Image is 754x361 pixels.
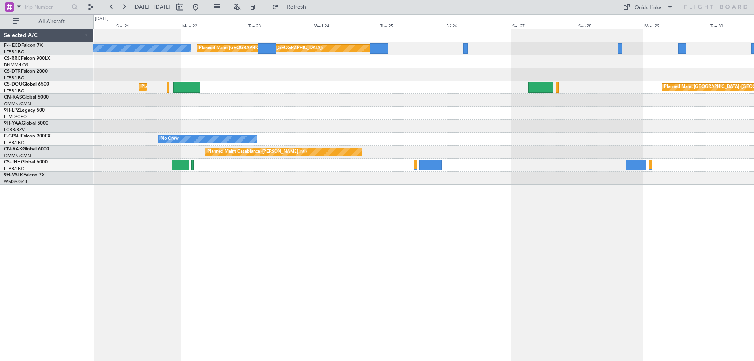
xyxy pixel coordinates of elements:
a: CS-JHHGlobal 6000 [4,160,48,165]
div: Sat 27 [511,22,577,29]
a: LFPB/LBG [4,166,24,172]
div: Planned Maint Casablanca ([PERSON_NAME] Intl) [207,146,307,158]
div: Planned Maint [GEOGRAPHIC_DATA] ([GEOGRAPHIC_DATA]) [199,42,323,54]
span: F-HECD [4,43,21,48]
a: LFMD/CEQ [4,114,27,120]
a: CS-DOUGlobal 6500 [4,82,49,87]
a: CS-DTRFalcon 2000 [4,69,48,74]
div: Tue 23 [247,22,313,29]
a: LFPB/LBG [4,49,24,55]
input: Trip Number [24,1,69,13]
span: 9H-LPZ [4,108,20,113]
div: Sun 28 [577,22,643,29]
div: Thu 25 [379,22,445,29]
div: Mon 22 [181,22,247,29]
span: 9H-VSLK [4,173,23,178]
a: 9H-LPZLegacy 500 [4,108,45,113]
a: DNMM/LOS [4,62,28,68]
span: F-GPNJ [4,134,21,139]
span: CN-RAK [4,147,22,152]
a: 9H-YAAGlobal 5000 [4,121,48,126]
a: LFPB/LBG [4,140,24,146]
div: Mon 29 [643,22,709,29]
span: CN-KAS [4,95,22,100]
button: Refresh [268,1,315,13]
div: Sun 21 [115,22,181,29]
div: Wed 24 [313,22,379,29]
a: CN-RAKGlobal 6000 [4,147,49,152]
div: Quick Links [635,4,661,12]
a: LFPB/LBG [4,75,24,81]
a: F-GPNJFalcon 900EX [4,134,51,139]
div: Fri 26 [445,22,511,29]
span: 9H-YAA [4,121,22,126]
a: CS-RRCFalcon 900LX [4,56,50,61]
div: [DATE] [95,16,108,22]
a: CN-KASGlobal 5000 [4,95,49,100]
a: 9H-VSLKFalcon 7X [4,173,45,178]
a: GMMN/CMN [4,153,31,159]
span: Refresh [280,4,313,10]
a: FCBB/BZV [4,127,25,133]
div: No Crew [161,133,179,145]
a: WMSA/SZB [4,179,27,185]
span: CS-DOU [4,82,22,87]
a: GMMN/CMN [4,101,31,107]
a: LFPB/LBG [4,88,24,94]
span: CS-RRC [4,56,21,61]
button: All Aircraft [9,15,85,28]
span: All Aircraft [20,19,83,24]
a: F-HECDFalcon 7X [4,43,43,48]
button: Quick Links [619,1,677,13]
span: CS-JHH [4,160,21,165]
span: CS-DTR [4,69,21,74]
div: Planned Maint [GEOGRAPHIC_DATA] ([GEOGRAPHIC_DATA]) [141,81,265,93]
span: [DATE] - [DATE] [134,4,170,11]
